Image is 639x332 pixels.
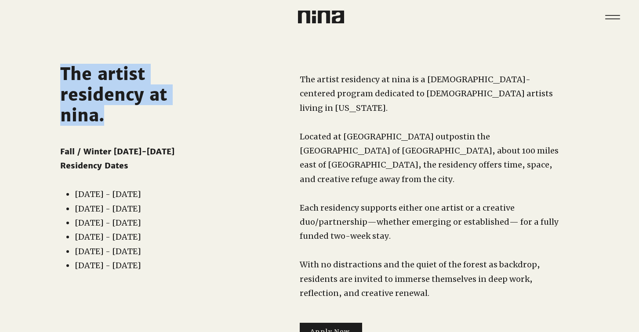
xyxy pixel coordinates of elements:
[60,64,167,126] span: The artist residency at nina.
[75,246,141,256] span: [DATE] - [DATE]
[298,11,344,23] img: Nina Logo CMYK_Charcoal.png
[300,131,467,142] span: Located at [GEOGRAPHIC_DATA] outpost
[599,4,626,30] nav: Site
[300,131,559,184] span: in the [GEOGRAPHIC_DATA] of [GEOGRAPHIC_DATA], about 100 miles east of [GEOGRAPHIC_DATA], the res...
[599,4,626,30] button: Menu
[300,203,559,241] span: Each residency supports either one artist or a creative duo/partnership—whether emerging or estab...
[300,259,540,298] span: With no distractions and the quiet of the forest as backdrop, residents are invited to immerse th...
[75,260,141,270] span: [DATE] - [DATE]
[300,74,553,113] span: The artist residency at nina is a [DEMOGRAPHIC_DATA]-centered program dedicated to [DEMOGRAPHIC_D...
[75,232,141,242] span: [DATE] - [DATE]
[75,218,141,228] span: [DATE] - [DATE]
[75,204,141,214] span: [DATE] - [DATE]
[60,146,174,171] span: Fall / Winter [DATE]-[DATE] Residency Dates
[75,189,141,199] span: [DATE] - [DATE]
